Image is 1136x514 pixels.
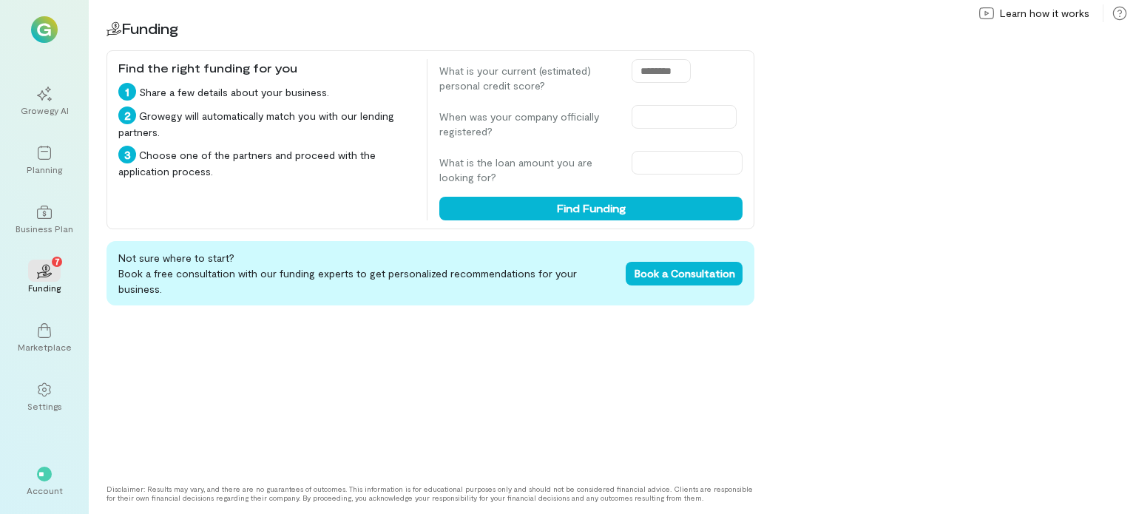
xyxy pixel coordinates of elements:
div: Marketplace [18,341,72,353]
div: Not sure where to start? Book a free consultation with our funding experts to get personalized re... [106,241,754,305]
div: Settings [27,400,62,412]
div: Find the right funding for you [118,59,415,77]
div: Funding [28,282,61,294]
div: 2 [118,106,136,124]
a: Planning [18,134,71,187]
span: Learn how it works [1000,6,1089,21]
span: Funding [121,19,178,37]
div: 1 [118,83,136,101]
div: Account [27,484,63,496]
label: What is your current (estimated) personal credit score? [439,64,617,93]
a: Funding [18,252,71,305]
span: Book a Consultation [635,267,735,280]
a: Business Plan [18,193,71,246]
div: Choose one of the partners and proceed with the application process. [118,146,415,179]
div: Planning [27,163,62,175]
div: Business Plan [16,223,73,234]
button: Find Funding [439,197,743,220]
a: Settings [18,371,71,424]
button: Book a Consultation [626,262,743,285]
div: Share a few details about your business. [118,83,415,101]
a: Marketplace [18,311,71,365]
div: 3 [118,146,136,163]
span: 7 [55,254,60,268]
label: When was your company officially registered? [439,109,617,139]
label: What is the loan amount you are looking for? [439,155,617,185]
a: Growegy AI [18,75,71,128]
div: Growegy will automatically match you with our lending partners. [118,106,415,140]
div: Disclaimer: Results may vary, and there are no guarantees of outcomes. This information is for ed... [106,484,754,502]
div: Growegy AI [21,104,69,116]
